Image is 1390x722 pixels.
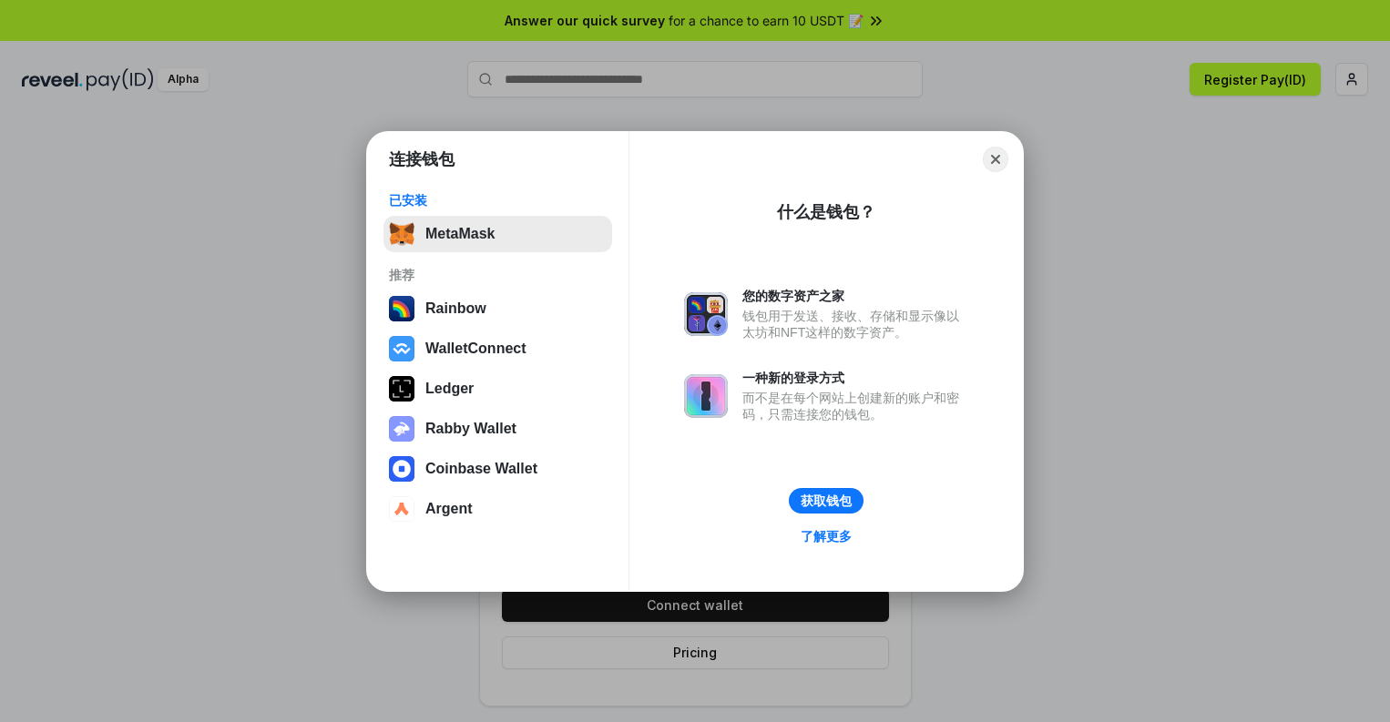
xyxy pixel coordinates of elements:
button: 获取钱包 [789,488,864,514]
button: Coinbase Wallet [383,451,612,487]
div: 获取钱包 [801,493,852,509]
div: 已安装 [389,192,607,208]
button: Ledger [383,371,612,407]
img: svg+xml,%3Csvg%20xmlns%3D%22http%3A%2F%2Fwww.w3.org%2F2000%2Fsvg%22%20fill%3D%22none%22%20viewBox... [389,416,414,442]
div: 推荐 [389,267,607,283]
img: svg+xml,%3Csvg%20xmlns%3D%22http%3A%2F%2Fwww.w3.org%2F2000%2Fsvg%22%20width%3D%2228%22%20height%3... [389,376,414,402]
div: Argent [425,501,473,517]
img: svg+xml,%3Csvg%20width%3D%22120%22%20height%3D%22120%22%20viewBox%3D%220%200%20120%20120%22%20fil... [389,296,414,321]
div: Rabby Wallet [425,421,516,437]
div: 一种新的登录方式 [742,370,968,386]
div: 而不是在每个网站上创建新的账户和密码，只需连接您的钱包。 [742,390,968,422]
img: svg+xml,%3Csvg%20xmlns%3D%22http%3A%2F%2Fwww.w3.org%2F2000%2Fsvg%22%20fill%3D%22none%22%20viewBox... [684,292,728,336]
img: svg+xml,%3Csvg%20fill%3D%22none%22%20height%3D%2233%22%20viewBox%3D%220%200%2035%2033%22%20width%... [389,221,414,247]
img: svg+xml,%3Csvg%20width%3D%2228%22%20height%3D%2228%22%20viewBox%3D%220%200%2028%2028%22%20fill%3D... [389,456,414,482]
div: 您的数字资产之家 [742,288,968,304]
div: Coinbase Wallet [425,461,537,477]
div: Ledger [425,381,474,397]
img: svg+xml,%3Csvg%20width%3D%2228%22%20height%3D%2228%22%20viewBox%3D%220%200%2028%2028%22%20fill%3D... [389,336,414,361]
button: Argent [383,491,612,527]
button: MetaMask [383,216,612,252]
button: Rainbow [383,290,612,327]
div: WalletConnect [425,341,526,357]
div: MetaMask [425,226,495,242]
div: Rainbow [425,300,486,317]
div: 钱包用于发送、接收、存储和显示像以太坊和NFT这样的数字资产。 [742,308,968,341]
button: Rabby Wallet [383,411,612,447]
div: 什么是钱包？ [777,201,875,223]
div: 了解更多 [801,528,852,544]
img: svg+xml,%3Csvg%20xmlns%3D%22http%3A%2F%2Fwww.w3.org%2F2000%2Fsvg%22%20fill%3D%22none%22%20viewBox... [684,374,728,418]
h1: 连接钱包 [389,148,455,170]
img: svg+xml,%3Csvg%20width%3D%2228%22%20height%3D%2228%22%20viewBox%3D%220%200%2028%2028%22%20fill%3D... [389,496,414,522]
a: 了解更多 [790,524,863,548]
button: WalletConnect [383,330,612,367]
button: Close [983,147,1008,172]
